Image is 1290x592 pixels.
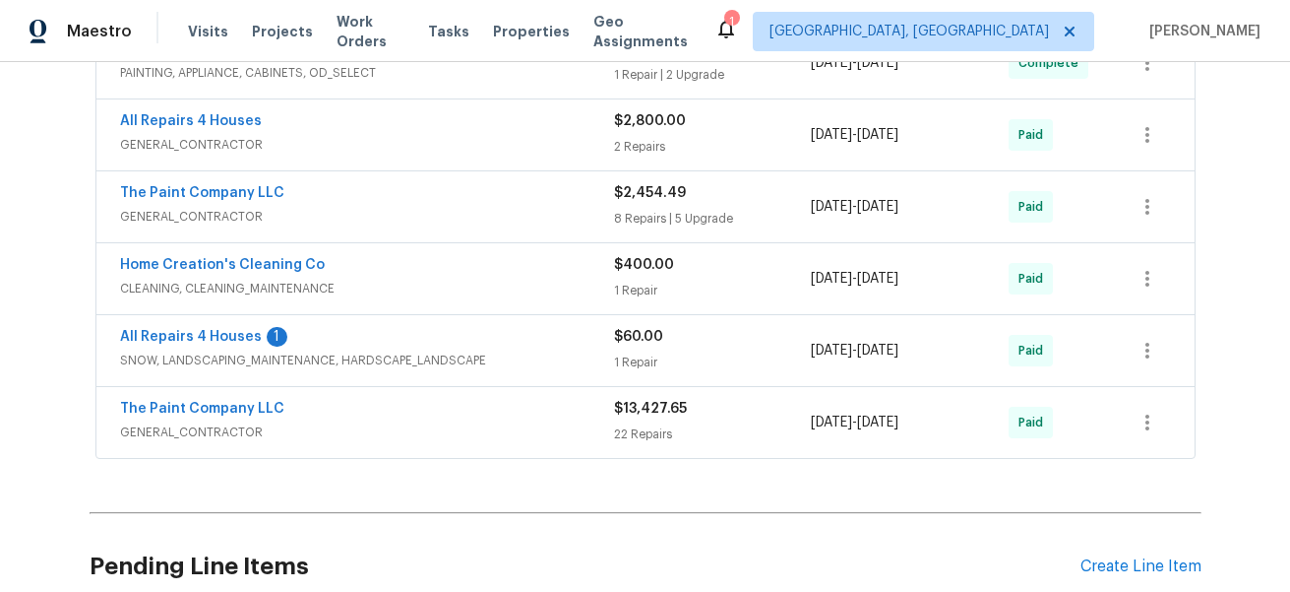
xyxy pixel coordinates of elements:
span: GENERAL_CONTRACTOR [120,135,614,155]
span: [GEOGRAPHIC_DATA], [GEOGRAPHIC_DATA] [769,22,1049,41]
span: - [811,413,898,432]
div: 1 [267,327,287,347]
span: Projects [252,22,313,41]
a: All Repairs 4 Houses [120,330,262,344]
a: The Paint Company LLC [120,186,284,200]
div: Create Line Item [1080,558,1201,576]
span: GENERAL_CONTRACTOR [120,207,614,227]
div: 22 Repairs [614,425,812,444]
span: Properties [493,22,570,41]
span: [DATE] [811,344,852,358]
div: 8 Repairs | 5 Upgrade [614,209,812,229]
span: Paid [1018,269,1051,289]
span: [DATE] [857,272,898,286]
div: 1 Repair [614,353,812,372]
span: Paid [1018,413,1051,432]
span: [DATE] [811,128,852,142]
span: Paid [1018,341,1051,361]
span: [DATE] [811,416,852,429]
span: $2,454.49 [614,186,686,200]
span: Complete [1018,53,1086,73]
span: $2,800.00 [614,114,686,128]
span: Paid [1018,197,1051,217]
span: Maestro [67,22,132,41]
span: [DATE] [811,56,852,70]
div: 2 Repairs [614,137,812,157]
span: Tasks [428,25,469,38]
span: [DATE] [811,200,852,214]
span: $60.00 [614,330,663,344]
span: Geo Assignments [593,12,691,51]
span: [DATE] [857,200,898,214]
a: The Paint Company LLC [120,402,284,416]
span: GENERAL_CONTRACTOR [120,423,614,442]
span: [DATE] [857,56,898,70]
span: CLEANING, CLEANING_MAINTENANCE [120,279,614,298]
span: - [811,197,898,217]
span: [DATE] [857,344,898,358]
span: - [811,341,898,361]
span: [DATE] [857,416,898,429]
a: All Repairs 4 Houses [120,114,262,128]
span: Work Orders [337,12,404,51]
span: $400.00 [614,258,674,272]
span: Paid [1018,125,1051,145]
span: - [811,269,898,289]
span: SNOW, LANDSCAPING_MAINTENANCE, HARDSCAPE_LANDSCAPE [120,351,614,370]
span: [DATE] [857,128,898,142]
span: PAINTING, APPLIANCE, CABINETS, OD_SELECT [120,63,614,83]
div: 1 Repair | 2 Upgrade [614,65,812,85]
span: [PERSON_NAME] [1141,22,1260,41]
a: Home Creation's Cleaning Co [120,258,325,272]
span: - [811,125,898,145]
div: 1 Repair [614,281,812,300]
span: - [811,53,898,73]
span: Visits [188,22,228,41]
span: [DATE] [811,272,852,286]
span: $13,427.65 [614,402,687,416]
div: 1 [724,12,738,32]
